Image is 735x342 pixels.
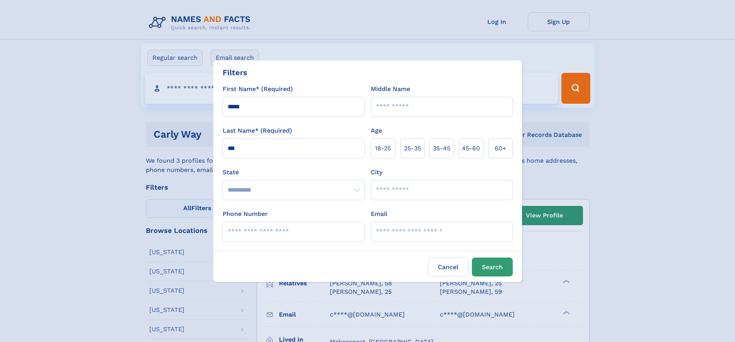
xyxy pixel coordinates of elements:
span: 35‑45 [433,144,450,153]
label: Email [371,209,387,219]
span: 60+ [495,144,506,153]
span: 18‑25 [375,144,391,153]
label: Cancel [428,258,469,276]
label: First Name* (Required) [223,84,293,94]
span: 25‑35 [404,144,421,153]
div: Filters [223,67,247,78]
label: Age [371,126,382,135]
label: Phone Number [223,209,268,219]
label: Middle Name [371,84,410,94]
label: State [223,168,365,177]
label: Last Name* (Required) [223,126,292,135]
label: City [371,168,382,177]
button: Search [472,258,513,276]
span: 45‑60 [462,144,480,153]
